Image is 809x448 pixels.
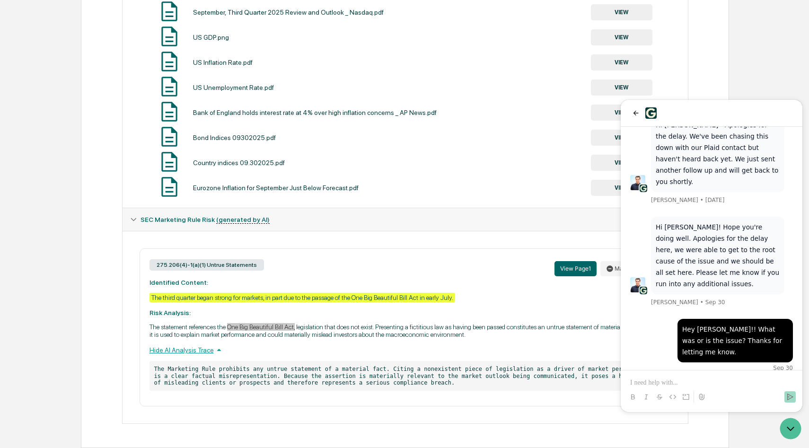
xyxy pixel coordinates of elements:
[158,175,181,199] img: Document Icon
[193,9,384,16] div: September, Third Quarter 2025 Review and Outlook _ Nasdaq.pdf
[591,79,652,96] button: VIEW
[600,261,661,276] button: Mark as invalid
[591,54,652,70] button: VIEW
[158,100,181,123] img: Document Icon
[149,323,661,338] p: The statement references the One Big Beautiful Bill Act, legislation that does not exist. Present...
[193,159,285,167] div: Country indices 09.302025.pdf
[779,417,804,442] iframe: Open customer support
[149,309,191,316] strong: Risk Analysis:
[216,216,270,224] u: (generated by AI)
[158,150,181,174] img: Document Icon
[591,155,652,171] button: VIEW
[193,134,276,141] div: Bond Indices 09302025.pdf
[158,125,181,149] img: Document Icon
[591,105,652,121] button: VIEW
[591,29,652,45] button: VIEW
[621,100,802,412] iframe: Customer support window
[554,261,597,276] button: View Page1
[591,130,652,146] button: VIEW
[158,75,181,98] img: Document Icon
[158,50,181,73] img: Document Icon
[193,184,359,192] div: Eurozone Inflation for September Just Below Forecast.pdf
[193,34,229,41] div: US GDP.png
[591,4,652,20] button: VIEW
[193,109,437,116] div: Bank of England holds interest rate at 4% over high inflation concerns _ AP News.pdf
[149,259,264,271] div: 275.206(4)-1(a)(1) Untrue Statements
[149,279,208,286] strong: Identified Content:
[158,25,181,48] img: Document Icon
[149,361,661,391] p: The Marketing Rule prohibits any untrue statement of a material fact. Citing a nonexistent piece ...
[141,216,270,223] span: SEC Marketing Rule Risk
[149,345,661,355] div: Hide AI Analysis Trace
[123,208,688,231] div: SEC Marketing Rule Risk (generated by AI)
[591,180,652,196] button: VIEW
[193,84,274,91] div: US Unemployment Rate.pdf
[149,293,455,302] div: The third quarter began strong for markets, in part due to the passage of the One Big Beautiful B...
[193,59,253,66] div: US Inflation Rate.pdf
